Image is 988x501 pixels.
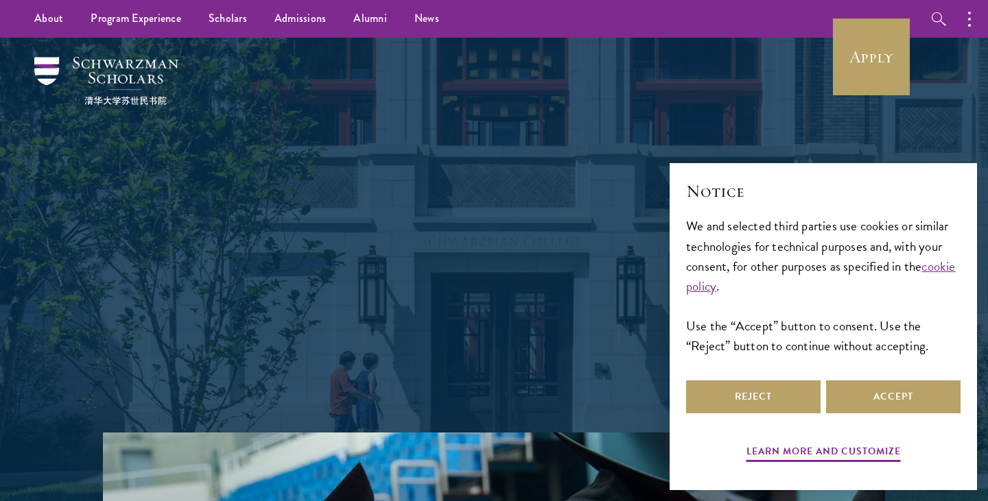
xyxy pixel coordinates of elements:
[686,256,956,296] a: cookie policy
[686,216,961,355] div: We and selected third parties use cookies or similar technologies for technical purposes and, wit...
[686,380,821,413] button: Reject
[34,57,178,105] img: Schwarzman Scholars
[247,214,741,378] p: Schwarzman Scholars is a prestigious one-year, fully funded master’s program in global affairs at...
[826,380,961,413] button: Accept
[746,443,901,464] button: Learn more and customize
[833,19,910,95] a: Apply
[686,180,961,203] h2: Notice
